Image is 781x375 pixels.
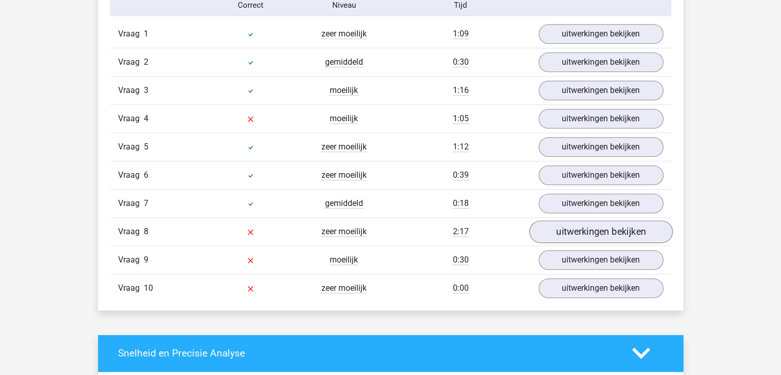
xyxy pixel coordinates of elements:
[118,169,144,181] span: Vraag
[539,24,663,44] a: uitwerkingen bekijken
[321,142,367,152] span: zeer moeilijk
[118,141,144,153] span: Vraag
[321,29,367,39] span: zeer moeilijk
[144,170,148,180] span: 6
[144,255,148,265] span: 9
[144,283,153,293] span: 10
[539,278,663,298] a: uitwerkingen bekijken
[453,57,469,67] span: 0:30
[118,84,144,97] span: Vraag
[453,29,469,39] span: 1:09
[453,283,469,293] span: 0:00
[118,56,144,68] span: Vraag
[325,57,363,67] span: gemiddeld
[118,347,617,359] h4: Snelheid en Precisie Analyse
[539,137,663,157] a: uitwerkingen bekijken
[539,52,663,72] a: uitwerkingen bekijken
[453,170,469,180] span: 0:39
[118,113,144,125] span: Vraag
[529,220,672,243] a: uitwerkingen bekijken
[118,226,144,238] span: Vraag
[144,29,148,39] span: 1
[330,114,358,124] span: moeilijk
[453,227,469,237] span: 2:17
[144,114,148,123] span: 4
[539,194,663,213] a: uitwerkingen bekijken
[144,57,148,67] span: 2
[453,198,469,209] span: 0:18
[118,254,144,266] span: Vraag
[453,142,469,152] span: 1:12
[321,283,367,293] span: zeer moeilijk
[118,28,144,40] span: Vraag
[453,114,469,124] span: 1:05
[325,198,363,209] span: gemiddeld
[539,250,663,270] a: uitwerkingen bekijken
[330,255,358,265] span: moeilijk
[539,81,663,100] a: uitwerkingen bekijken
[330,85,358,96] span: moeilijk
[321,170,367,180] span: zeer moeilijk
[321,227,367,237] span: zeer moeilijk
[453,85,469,96] span: 1:16
[144,198,148,208] span: 7
[144,85,148,95] span: 3
[144,227,148,236] span: 8
[118,282,144,294] span: Vraag
[144,142,148,152] span: 5
[118,197,144,210] span: Vraag
[539,109,663,128] a: uitwerkingen bekijken
[453,255,469,265] span: 0:30
[539,165,663,185] a: uitwerkingen bekijken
